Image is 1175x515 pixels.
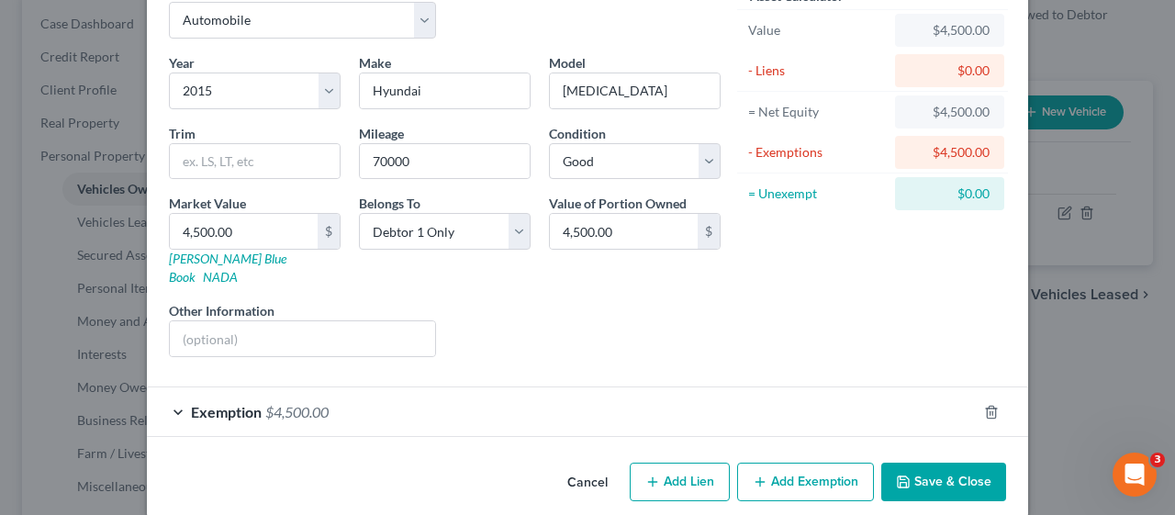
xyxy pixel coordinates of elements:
label: Market Value [169,194,246,213]
div: $4,500.00 [910,21,990,39]
div: Value [748,21,887,39]
label: Model [549,53,586,73]
div: $4,500.00 [910,143,990,162]
button: Add Lien [630,463,730,501]
input: ex. Nissan [360,73,530,108]
div: $0.00 [910,185,990,203]
div: = Unexempt [748,185,887,203]
span: Exemption [191,403,262,420]
div: $ [698,214,720,249]
div: $4,500.00 [910,103,990,121]
iframe: Intercom live chat [1113,453,1157,497]
div: - Exemptions [748,143,887,162]
div: - Liens [748,62,887,80]
button: Add Exemption [737,463,874,501]
div: $ [318,214,340,249]
input: -- [360,144,530,179]
label: Mileage [359,124,404,143]
input: ex. LS, LT, etc [170,144,340,179]
span: Belongs To [359,196,420,211]
input: 0.00 [170,214,318,249]
button: Save & Close [881,463,1006,501]
input: 0.00 [550,214,698,249]
input: (optional) [170,321,435,356]
a: NADA [203,269,238,285]
span: Make [359,55,391,71]
input: ex. Altima [550,73,720,108]
label: Trim [169,124,196,143]
button: Cancel [553,465,622,501]
div: $0.00 [910,62,990,80]
span: 3 [1150,453,1165,467]
span: $4,500.00 [265,403,329,420]
label: Other Information [169,301,274,320]
label: Value of Portion Owned [549,194,687,213]
a: [PERSON_NAME] Blue Book [169,251,286,285]
div: = Net Equity [748,103,887,121]
label: Condition [549,124,606,143]
label: Year [169,53,195,73]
